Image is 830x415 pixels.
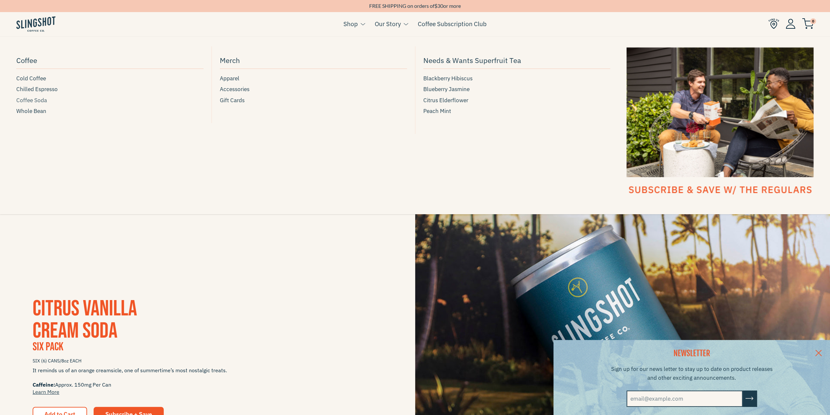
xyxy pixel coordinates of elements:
a: Coffee Subscription Club [418,19,487,29]
span: 0 [810,18,816,24]
span: Needs & Wants Superfruit Tea [423,55,521,66]
a: Our Story [375,19,401,29]
a: Accessories [220,85,407,94]
span: Gift Cards [220,96,245,105]
a: 0 [802,20,814,28]
a: Whole Bean [16,107,204,116]
span: Merch [220,55,240,66]
span: Blackberry Hibiscus [423,74,473,83]
span: Chilled Espresso [16,85,58,94]
p: Sign up for our news letter to stay up to date on product releases and other exciting announcements. [610,365,773,382]
a: Chilled Espresso [16,85,204,94]
img: cart [802,18,814,29]
a: Coffee [16,53,204,69]
span: CITRUS VANILLA CREAM SODA [33,295,137,344]
a: Citrus Elderflower [423,96,611,105]
span: Coffee [16,55,37,66]
span: Blueberry Jasmine [423,85,470,94]
a: CITRUS VANILLACREAM SODA [33,295,137,344]
a: Shop [343,19,358,29]
span: 30 [437,3,443,9]
h2: NEWSLETTER [610,348,773,359]
a: Needs & Wants Superfruit Tea [423,53,611,69]
a: Peach Mint [423,107,611,116]
span: Peach Mint [423,107,451,116]
a: Coffee Soda [16,96,204,105]
a: Merch [220,53,407,69]
span: Citrus Elderflower [423,96,468,105]
span: Coffee Soda [16,96,47,105]
span: Accessories [220,85,249,94]
img: Account [786,19,795,29]
span: Whole Bean [16,107,46,116]
a: Gift Cards [220,96,407,105]
a: Blueberry Jasmine [423,85,611,94]
span: $ [434,3,437,9]
input: email@example.com [626,391,743,407]
a: Blackberry Hibiscus [423,74,611,83]
a: Cold Coffee [16,74,204,83]
a: Apparel [220,74,407,83]
span: Apparel [220,74,239,83]
img: Find Us [768,18,779,29]
span: Cold Coffee [16,74,46,83]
